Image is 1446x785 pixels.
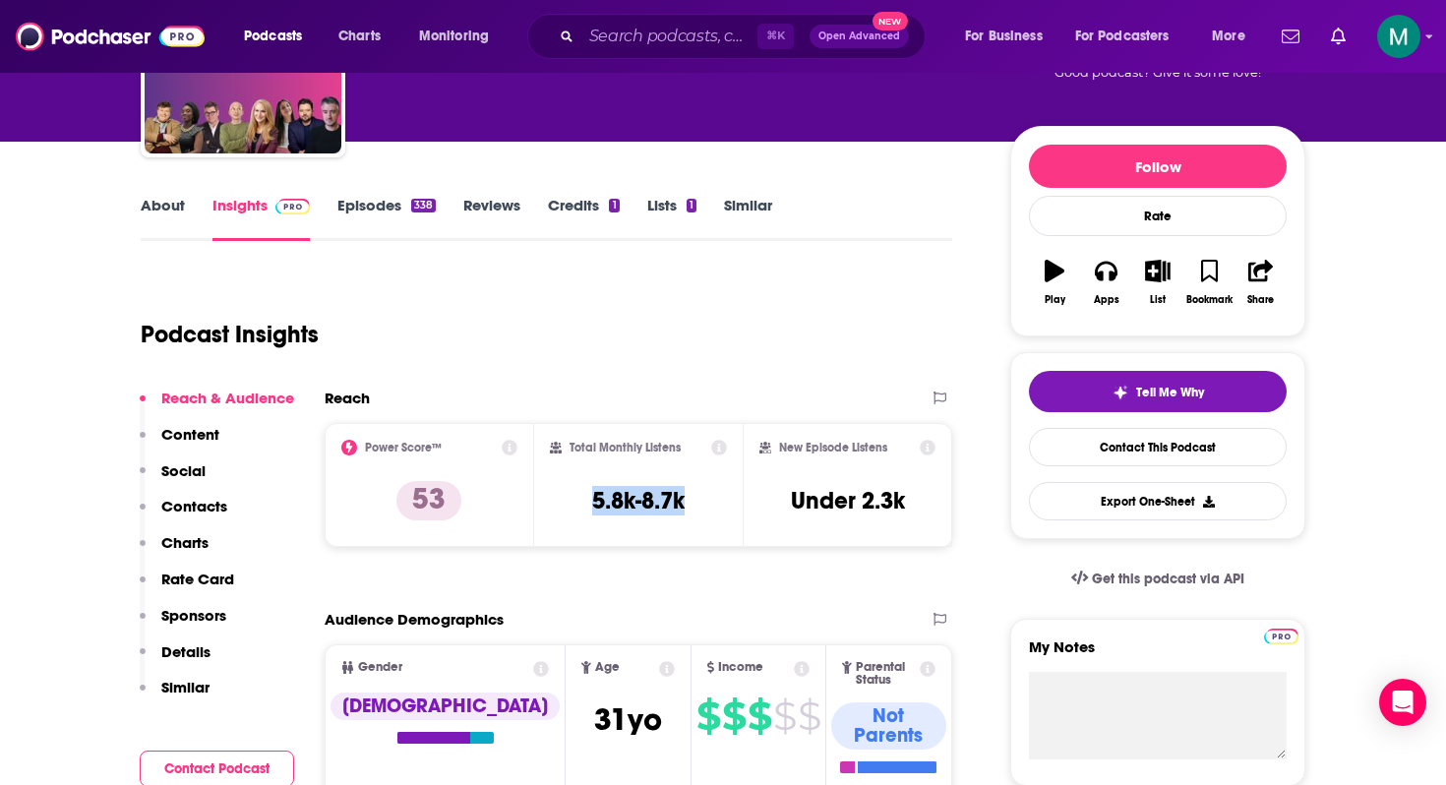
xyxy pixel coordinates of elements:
[1377,15,1420,58] button: Show profile menu
[1379,679,1426,726] div: Open Intercom Messenger
[1377,15,1420,58] img: User Profile
[161,389,294,407] p: Reach & Audience
[1323,20,1354,53] a: Show notifications dropdown
[405,21,514,52] button: open menu
[396,481,461,520] p: 53
[140,533,209,570] button: Charts
[647,196,696,241] a: Lists1
[1235,247,1287,318] button: Share
[548,196,619,241] a: Credits1
[810,25,909,48] button: Open AdvancedNew
[1094,294,1119,306] div: Apps
[1150,294,1166,306] div: List
[831,702,946,750] div: Not Parents
[1136,385,1204,400] span: Tell Me Why
[161,678,210,696] p: Similar
[1080,247,1131,318] button: Apps
[798,700,820,732] span: $
[1264,629,1298,644] img: Podchaser Pro
[722,700,746,732] span: $
[230,21,328,52] button: open menu
[275,199,310,214] img: Podchaser Pro
[140,606,226,642] button: Sponsors
[856,661,917,687] span: Parental Status
[1029,482,1287,520] button: Export One-Sheet
[140,389,294,425] button: Reach & Audience
[1183,247,1235,318] button: Bookmark
[161,570,234,588] p: Rate Card
[1132,247,1183,318] button: List
[791,486,905,515] h3: Under 2.3k
[141,320,319,349] h1: Podcast Insights
[161,425,219,444] p: Content
[325,389,370,407] h2: Reach
[463,196,520,241] a: Reviews
[951,21,1067,52] button: open menu
[546,14,944,59] div: Search podcasts, credits, & more...
[687,199,696,212] div: 1
[338,23,381,50] span: Charts
[358,661,402,674] span: Gender
[161,533,209,552] p: Charts
[141,196,185,241] a: About
[16,18,205,55] img: Podchaser - Follow, Share and Rate Podcasts
[1029,428,1287,466] a: Contact This Podcast
[1029,371,1287,412] button: tell me why sparkleTell Me Why
[592,486,685,515] h3: 5.8k-8.7k
[718,661,763,674] span: Income
[757,24,794,49] span: ⌘ K
[140,570,234,606] button: Rate Card
[748,700,771,732] span: $
[161,642,211,661] p: Details
[1377,15,1420,58] span: Logged in as milan.penny
[1212,23,1245,50] span: More
[581,21,757,52] input: Search podcasts, credits, & more...
[161,606,226,625] p: Sponsors
[1055,555,1260,603] a: Get this podcast via API
[161,497,227,515] p: Contacts
[818,31,900,41] span: Open Advanced
[244,23,302,50] span: Podcasts
[1029,637,1287,672] label: My Notes
[609,199,619,212] div: 1
[1029,247,1080,318] button: Play
[1075,23,1170,50] span: For Podcasters
[337,196,436,241] a: Episodes338
[365,441,442,454] h2: Power Score™
[570,441,681,454] h2: Total Monthly Listens
[724,196,772,241] a: Similar
[1198,21,1270,52] button: open menu
[1264,626,1298,644] a: Pro website
[779,441,887,454] h2: New Episode Listens
[161,461,206,480] p: Social
[1029,145,1287,188] button: Follow
[411,199,436,212] div: 338
[873,12,908,30] span: New
[1062,21,1198,52] button: open menu
[140,461,206,498] button: Social
[419,23,489,50] span: Monitoring
[1029,196,1287,236] div: Rate
[1113,385,1128,400] img: tell me why sparkle
[773,700,796,732] span: $
[965,23,1043,50] span: For Business
[1045,294,1065,306] div: Play
[594,700,662,739] span: 31 yo
[325,610,504,629] h2: Audience Demographics
[696,700,720,732] span: $
[140,678,210,714] button: Similar
[331,693,560,720] div: [DEMOGRAPHIC_DATA]
[595,661,620,674] span: Age
[140,497,227,533] button: Contacts
[1092,571,1244,587] span: Get this podcast via API
[326,21,392,52] a: Charts
[140,425,219,461] button: Content
[140,642,211,679] button: Details
[1274,20,1307,53] a: Show notifications dropdown
[1186,294,1233,306] div: Bookmark
[1247,294,1274,306] div: Share
[212,196,310,241] a: InsightsPodchaser Pro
